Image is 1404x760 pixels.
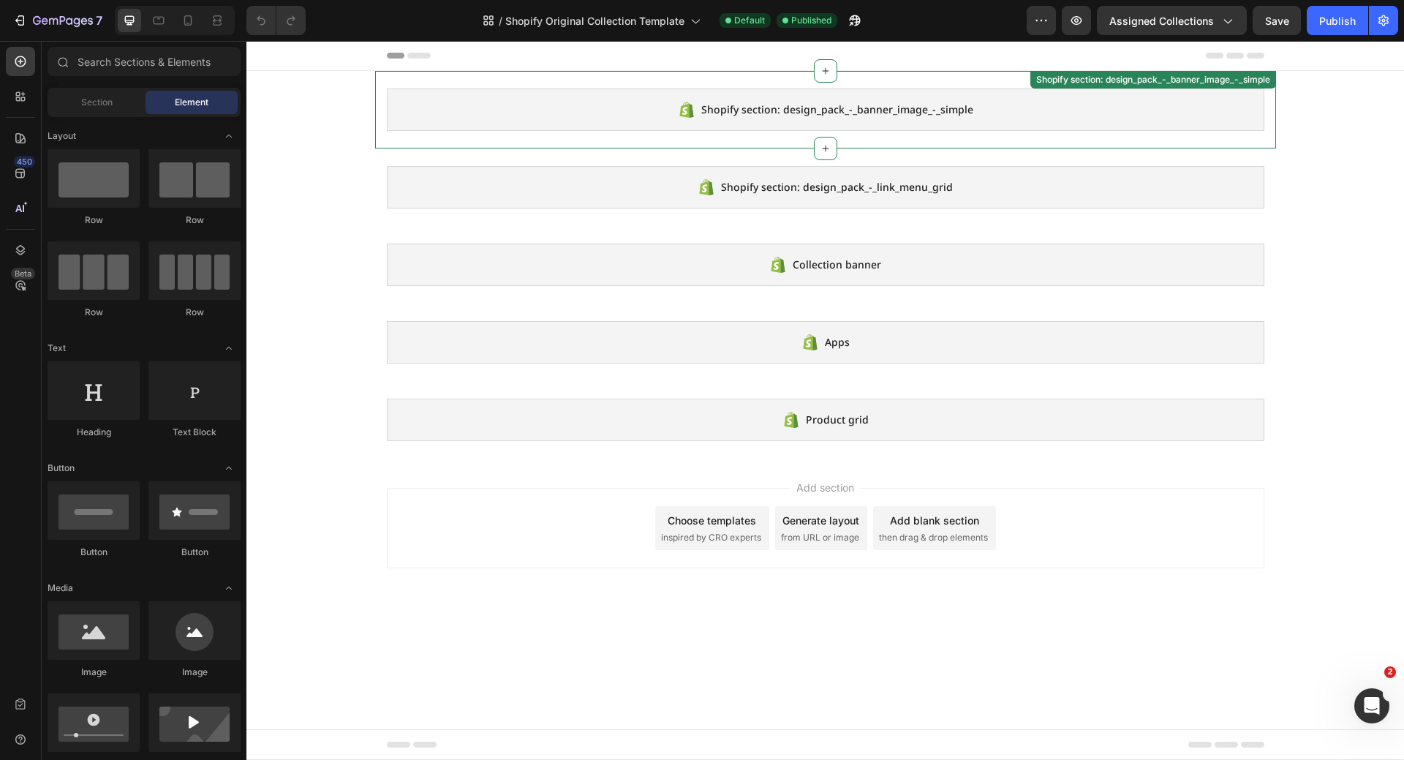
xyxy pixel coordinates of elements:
span: Shopify Original Collection Template [505,13,684,29]
div: Heading [48,426,140,439]
span: Toggle open [217,336,241,360]
span: 2 [1384,666,1396,678]
span: Assigned Collections [1109,13,1214,29]
span: Section [81,96,113,109]
button: Assigned Collections [1097,6,1247,35]
div: Undo/Redo [246,6,306,35]
div: Row [48,214,140,227]
span: Product grid [559,370,622,388]
iframe: Design area [246,41,1404,760]
p: 7 [96,12,102,29]
span: / [499,13,502,29]
span: Add section [544,439,614,454]
div: Row [148,306,241,319]
div: Shopify section: design_pack_-_banner_image_-_simple [787,32,1027,45]
div: Generate layout [536,472,613,487]
div: Row [148,214,241,227]
span: Shopify section: design_pack_-_link_menu_grid [475,138,706,155]
span: then drag & drop elements [633,490,741,503]
iframe: Intercom live chat [1354,688,1389,723]
div: Button [48,546,140,559]
div: Button [148,546,241,559]
span: Media [48,582,73,595]
input: Search Sections & Elements [48,47,241,76]
span: Button [48,462,75,475]
span: Default [734,14,765,27]
span: Text [48,342,66,355]
span: Layout [48,129,76,143]
span: from URL or image [535,490,613,503]
span: Toggle open [217,456,241,480]
span: inspired by CRO experts [415,490,515,503]
div: Text Block [148,426,241,439]
span: Toggle open [217,576,241,600]
span: Published [791,14,831,27]
div: Row [48,306,140,319]
div: 450 [14,156,35,168]
span: Toggle open [217,124,241,148]
span: Save [1265,15,1289,27]
button: Publish [1307,6,1368,35]
div: Choose templates [421,472,510,487]
div: Add blank section [643,472,733,487]
button: 7 [6,6,109,35]
button: Save [1253,6,1301,35]
span: Collection banner [546,215,635,233]
span: Shopify section: design_pack_-_banner_image_-_simple [455,60,727,78]
span: Element [175,96,208,109]
div: Image [48,666,140,679]
div: Image [148,666,241,679]
div: Beta [11,268,35,279]
span: Apps [578,293,603,310]
div: Publish [1319,13,1356,29]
